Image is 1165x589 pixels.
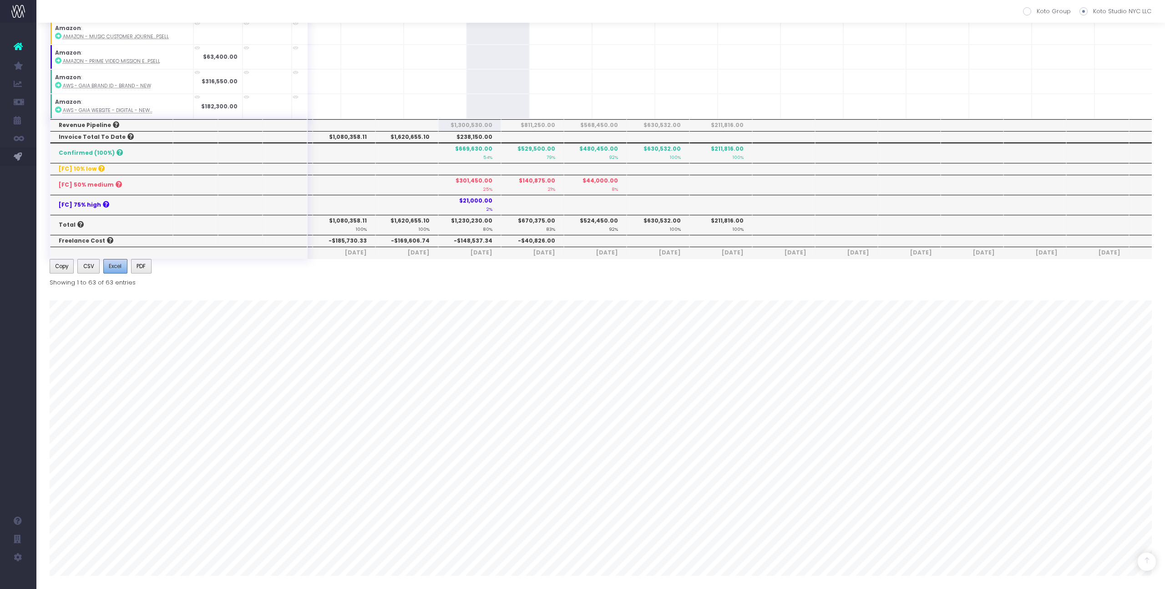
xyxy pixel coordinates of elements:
strong: $182,300.00 [201,102,238,110]
span: [DATE] [635,249,681,257]
th: $238,150.00 [438,131,501,143]
span: [DATE] [321,249,367,257]
small: 25% [483,185,492,192]
strong: Amazon [55,49,81,56]
div: Showing 1 to 63 of 63 entries [50,275,136,287]
img: images/default_profile_image.png [11,571,25,584]
th: $140,875.00 [501,175,564,195]
th: $211,816.00 [689,215,752,235]
td: : [50,20,193,45]
th: Confirmed (100%) [50,143,173,163]
span: [DATE] [761,249,806,257]
th: $670,375.00 [501,215,564,235]
small: 8% [612,185,618,192]
th: $211,816.00 [689,143,752,163]
th: $568,450.00 [564,119,627,131]
td: : [50,45,193,69]
span: [DATE] [698,249,744,257]
span: [DATE] [447,249,492,257]
span: [DATE] [1075,249,1120,257]
abbr: AWS - Gaia Brand ID - Brand - New [63,82,151,89]
th: -$148,537.34 [438,235,501,247]
button: Excel [103,259,127,274]
th: -$185,730.33 [313,235,375,247]
th: Freelance Cost [50,235,173,247]
small: 21% [548,185,555,192]
span: CSV [83,262,94,270]
th: $480,450.00 [564,143,627,163]
span: Copy [55,262,68,270]
th: [FC] 50% medium [50,175,173,195]
button: PDF [131,259,152,274]
strong: $316,550.00 [202,77,238,85]
small: 100% [419,225,430,232]
small: 92% [609,225,618,232]
span: Excel [109,262,122,270]
th: $529,500.00 [501,143,564,163]
th: $21,000.00 [438,195,501,215]
th: $524,450.00 [564,215,627,235]
th: $1,080,358.11 [313,215,375,235]
span: [DATE] [572,249,618,257]
abbr: AWS - Gaia Website - Digital - New [63,107,152,114]
th: $1,300,530.00 [438,119,501,131]
small: 100% [733,153,744,160]
small: 80% [483,225,492,232]
td: : [50,94,193,118]
th: $1,080,358.11 [313,131,375,143]
th: $1,620,655.10 [375,131,438,143]
span: [DATE] [886,249,932,257]
strong: Amazon [55,24,81,32]
label: Koto Studio NYC LLC [1079,7,1151,16]
th: -$40,826.00 [501,235,564,247]
small: 100% [670,153,681,160]
th: $44,000.00 [564,175,627,195]
label: Koto Group [1023,7,1071,16]
th: $669,630.00 [438,143,501,163]
th: [FC] 10% low [50,163,173,175]
th: [FC] 75% high [50,195,173,215]
strong: $63,400.00 [203,53,238,61]
th: Invoice Total To Date [50,131,173,143]
small: 54% [483,153,492,160]
small: 100% [670,225,681,232]
small: 79% [547,153,555,160]
abbr: Amazon - Music Customer Journey - Brand - Upsell [63,33,169,40]
th: $811,250.00 [501,119,564,131]
span: [DATE] [1012,249,1058,257]
strong: Amazon [55,73,81,81]
span: [DATE] [824,249,869,257]
abbr: Amazon - Prime Video Mission Expression - Brand - Upsell [63,58,160,65]
small: 100% [356,225,367,232]
small: 100% [733,225,744,232]
th: $301,450.00 [438,175,501,195]
span: [DATE] [510,249,555,257]
button: Copy [50,259,74,274]
small: 2% [486,205,492,212]
th: -$169,606.74 [375,235,438,247]
span: [DATE] [384,249,430,257]
small: 83% [546,225,555,232]
strong: Amazon [55,98,81,106]
th: $630,532.00 [627,215,689,235]
button: CSV [77,259,100,274]
th: Total [50,215,173,235]
span: PDF [137,262,146,270]
th: $211,816.00 [689,119,752,131]
th: $630,532.00 [627,143,689,163]
td: : [50,69,193,94]
small: 92% [609,153,618,160]
th: Revenue Pipeline [50,119,173,131]
span: [DATE] [949,249,995,257]
th: $1,620,655.10 [375,215,438,235]
th: $1,230,230.00 [438,215,501,235]
th: $630,532.00 [627,119,689,131]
